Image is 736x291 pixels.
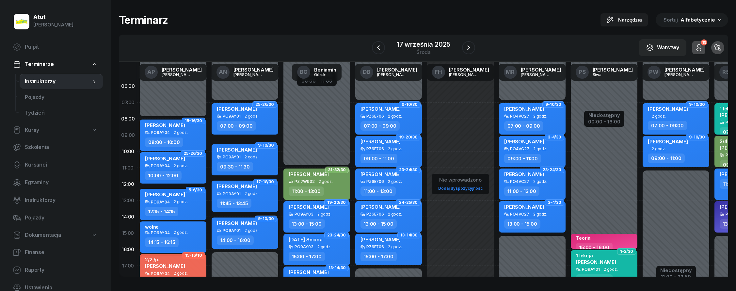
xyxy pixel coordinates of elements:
div: PO9AY04 [151,200,170,204]
span: 13-14/30 [328,267,346,268]
h1: Terminarz [119,14,168,26]
a: Dodaj dyspozycyjność [436,185,485,192]
div: Niedostępny [660,268,692,273]
button: Sortuj Alfabetycznie [656,13,728,27]
div: 17:00 [119,258,137,274]
div: PO9AY01 [223,192,241,196]
span: AP [147,69,155,75]
div: [PERSON_NAME] [593,67,633,72]
span: AN [219,69,227,75]
button: Niedostępny11:00 - 23:59 [660,267,692,281]
span: [PERSON_NAME] [217,147,257,153]
span: 25-26/30 [255,104,274,105]
span: 25-26/30 [184,153,202,154]
div: PO4VC27 [510,114,529,118]
div: 09:00 [119,127,137,143]
span: Egzaminy [25,178,98,187]
div: [PERSON_NAME] [33,21,73,29]
div: Nie wprowadzono [436,176,485,184]
div: [PERSON_NAME] [233,73,265,77]
button: Niedostępny00:00 - 16:00 [588,111,620,126]
div: PO9AY03 [295,245,313,249]
div: [PERSON_NAME] [449,73,480,77]
span: 23-24/30 [327,234,346,236]
div: PO9AY01 [223,228,241,233]
a: Tydzień [20,105,103,121]
div: 2/2 /p. [145,257,185,262]
div: PO9AY03 [295,212,313,216]
span: PW [649,69,659,75]
span: [PERSON_NAME] [145,155,185,162]
div: Warstwy [646,43,679,52]
div: 07:00 [119,94,137,111]
span: Dokumentacja [25,231,61,239]
span: 2 godz. [388,245,402,249]
span: [PERSON_NAME] [504,204,544,210]
span: [DATE] Śniada [289,236,323,243]
div: [PERSON_NAME] [162,73,193,77]
span: 23-24/30 [543,169,561,170]
div: [PERSON_NAME] [162,67,202,72]
a: Instruktorzy [8,192,103,208]
span: 2 godz. [174,230,188,235]
span: PS [579,69,586,75]
div: [PERSON_NAME] [664,67,705,72]
span: [PERSON_NAME] [648,138,688,145]
span: 2 godz. [174,200,188,204]
div: PO9AY04 [151,271,170,276]
span: [PERSON_NAME] [360,204,401,210]
div: 10:00 - 12:00 [145,171,182,180]
span: [PERSON_NAME] [217,183,257,189]
div: Atut [33,14,73,20]
div: 1 lekcja [576,253,616,258]
span: [PERSON_NAME] [504,138,544,145]
span: [PERSON_NAME] [576,259,616,265]
div: 16:00 [119,241,137,258]
div: PZ6E706 [366,212,384,216]
span: 9-10/30 [545,104,561,105]
span: [PERSON_NAME] [360,236,401,243]
span: 9-10/30 [689,137,705,138]
span: 23-24/30 [399,169,418,170]
span: [PERSON_NAME] [289,269,329,275]
span: 19-20/30 [327,202,346,203]
div: [PERSON_NAME] [449,67,489,72]
span: 2 godz. [388,179,402,184]
span: MR [506,69,515,75]
div: 11:45 - 13:45 [217,199,251,208]
div: 07:00 - 09:00 [360,121,400,131]
span: [PERSON_NAME] [360,106,401,112]
div: 06:00 [119,78,137,94]
span: 9-10/30 [402,104,418,105]
div: 09:30 - 11:30 [217,162,253,171]
span: 13-14/30 [400,234,418,236]
div: 09:00 - 11:00 [360,154,397,163]
div: [PERSON_NAME] [377,67,417,72]
span: 2 godz. [533,212,547,217]
div: PO9AY01 [223,155,241,159]
div: 14:15 - 16:15 [145,237,179,247]
span: 2 godz. [388,147,402,151]
div: [PERSON_NAME] [521,73,552,77]
span: [PERSON_NAME] [648,106,688,112]
div: [PERSON_NAME] [377,73,408,77]
a: Pojazdy [20,89,103,105]
span: 2 godz. [245,228,259,233]
span: Tydzień [25,109,98,117]
div: PO9AY04 [151,231,170,235]
div: 13:00 - 15:00 [504,219,540,229]
span: 17-18/30 [256,181,274,183]
div: 13:00 [119,192,137,209]
a: Terminarze [8,57,103,72]
span: 2 godz. [533,114,547,119]
div: środa [397,50,450,55]
span: [PERSON_NAME] [504,106,544,112]
div: PZ6E706 [366,245,384,249]
span: Raporty [25,266,98,274]
div: 00:00 - 16:00 [588,118,620,124]
div: 08:00 - 10:00 [145,137,183,147]
span: 1-2/30 [620,251,633,252]
div: PO4VC27 [510,147,529,151]
div: 15:00 - 17:00 [289,252,325,261]
div: 09:00 - 11:00 [504,154,541,163]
